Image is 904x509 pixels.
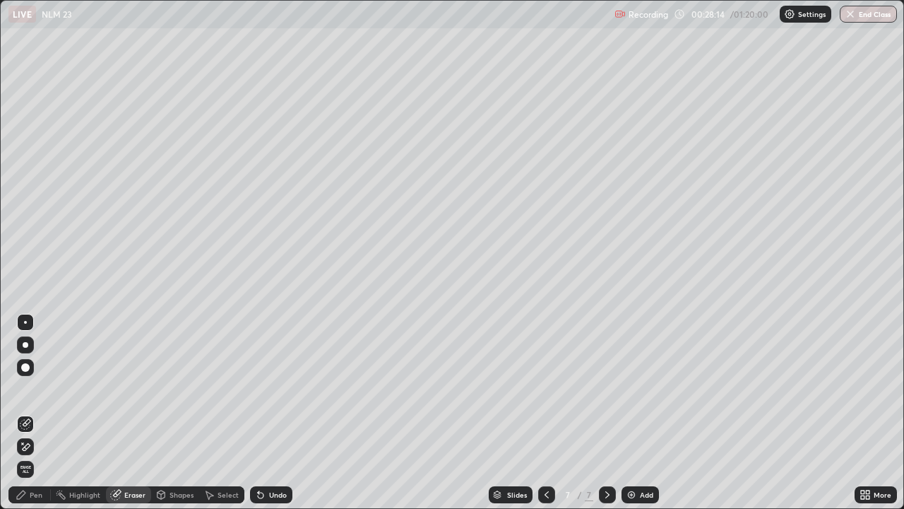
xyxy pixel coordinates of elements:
div: Highlight [69,491,100,498]
div: Undo [269,491,287,498]
p: LIVE [13,8,32,20]
img: class-settings-icons [784,8,795,20]
div: 7 [561,491,575,499]
div: Slides [507,491,527,498]
div: Add [640,491,653,498]
img: recording.375f2c34.svg [614,8,626,20]
div: Shapes [169,491,194,498]
div: Pen [30,491,42,498]
div: Eraser [124,491,145,498]
div: Select [218,491,239,498]
span: Erase all [18,465,33,474]
button: End Class [840,6,897,23]
div: 7 [585,488,593,501]
div: More [874,491,891,498]
img: end-class-cross [845,8,856,20]
p: Recording [629,9,668,20]
div: / [578,491,582,499]
p: NLM 23 [42,8,72,20]
img: add-slide-button [626,489,637,501]
p: Settings [798,11,826,18]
